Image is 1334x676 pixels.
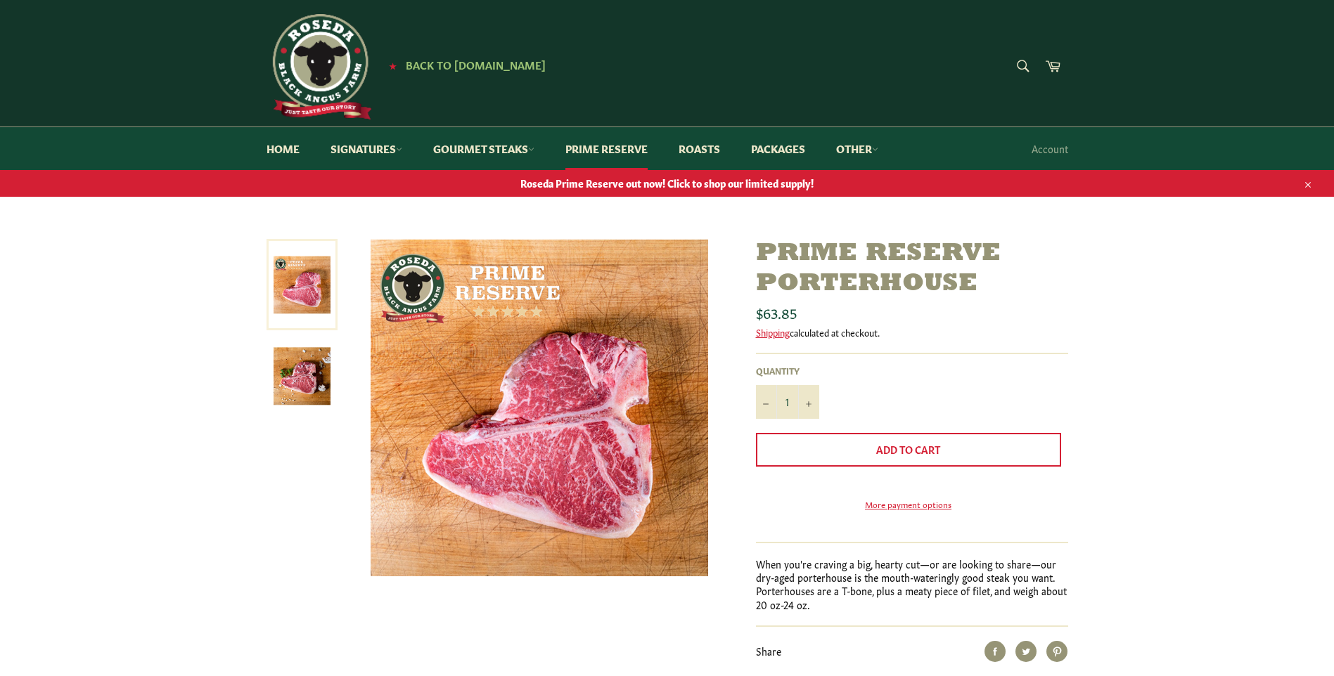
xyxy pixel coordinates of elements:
span: Back to [DOMAIN_NAME] [406,57,546,72]
a: More payment options [756,498,1061,510]
span: Add to Cart [876,442,940,456]
a: Prime Reserve [551,127,662,170]
a: Other [822,127,892,170]
img: Roseda Beef [267,14,372,119]
a: Signatures [316,127,416,170]
a: ★ Back to [DOMAIN_NAME] [382,60,546,71]
a: Account [1025,128,1075,169]
a: Gourmet Steaks [419,127,549,170]
a: Shipping [756,325,790,339]
img: Prime Reserve Porterhouse [371,239,708,576]
button: Add to Cart [756,433,1061,467]
span: $63.85 [756,302,797,322]
span: ★ [389,60,397,71]
img: Prime Reserve Porterhouse [274,348,331,405]
label: Quantity [756,365,819,377]
button: Reduce item quantity by one [756,385,777,419]
a: Packages [737,127,819,170]
p: When you're craving a big, hearty cut—or are looking to share—our dry-aged porterhouse is the mou... [756,557,1068,611]
span: Share [756,644,781,658]
a: Home [252,127,314,170]
div: calculated at checkout. [756,326,1068,339]
button: Increase item quantity by one [798,385,819,419]
h1: Prime Reserve Porterhouse [756,239,1068,299]
a: Roasts [665,127,734,170]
